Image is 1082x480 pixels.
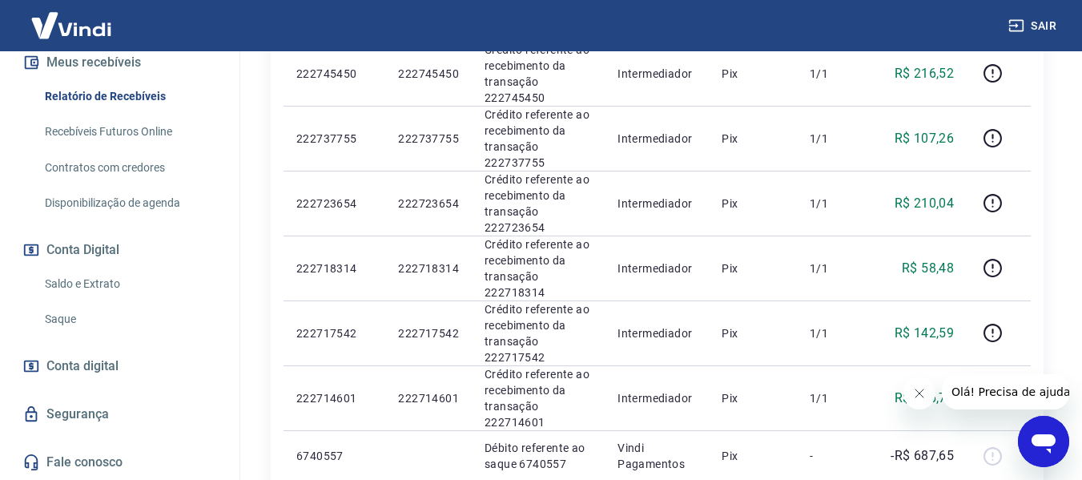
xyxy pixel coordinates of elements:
img: Vindi [19,1,123,50]
p: 1/1 [810,131,857,147]
a: Segurança [19,397,220,432]
p: Crédito referente ao recebimento da transação 222745450 [485,42,592,106]
p: Crédito referente ao recebimento da transação 222718314 [485,236,592,301]
p: 222714601 [296,390,372,406]
iframe: Fechar mensagem [903,377,935,409]
p: Intermediador [617,66,696,82]
p: Crédito referente ao recebimento da transação 222717542 [485,301,592,365]
a: Disponibilização de agenda [38,187,220,220]
p: 222723654 [398,196,459,212]
p: 1/1 [810,390,857,406]
span: Olá! Precisa de ajuda? [10,11,135,24]
p: Crédito referente ao recebimento da transação 222723654 [485,171,592,236]
button: Conta Digital [19,232,220,268]
p: R$ 216,52 [895,64,955,83]
p: 6740557 [296,448,372,464]
p: R$ 210,04 [895,194,955,213]
p: 1/1 [810,260,857,276]
p: 1/1 [810,66,857,82]
p: 222714601 [398,390,459,406]
p: Pix [722,131,784,147]
p: 222717542 [296,325,372,341]
a: Conta digital [19,349,220,384]
p: 222717542 [398,325,459,341]
a: Saque [38,303,220,336]
p: Pix [722,390,784,406]
p: 222745450 [296,66,372,82]
p: Pix [722,196,784,212]
p: Intermediador [617,131,696,147]
a: Relatório de Recebíveis [38,80,220,113]
button: Meus recebíveis [19,45,220,80]
p: Intermediador [617,325,696,341]
p: R$ 142,59 [895,324,955,343]
p: Intermediador [617,196,696,212]
a: Saldo e Extrato [38,268,220,301]
p: Débito referente ao saque 6740557 [485,440,592,472]
p: -R$ 687,65 [891,446,954,466]
iframe: Botão para abrir a janela de mensagens [1018,416,1069,467]
p: 222737755 [296,131,372,147]
p: R$ 58,48 [902,259,954,278]
p: - [810,448,857,464]
p: R$ 186,77 [895,389,955,408]
p: Crédito referente ao recebimento da transação 222737755 [485,107,592,171]
p: 1/1 [810,325,857,341]
p: 222718314 [398,260,459,276]
p: R$ 107,26 [895,129,955,148]
span: Conta digital [46,355,119,377]
p: 222737755 [398,131,459,147]
p: Pix [722,260,784,276]
p: Intermediador [617,260,696,276]
iframe: Mensagem da empresa [942,374,1069,409]
p: 222723654 [296,196,372,212]
p: Vindi Pagamentos [617,440,696,472]
p: 222745450 [398,66,459,82]
p: Crédito referente ao recebimento da transação 222714601 [485,366,592,430]
p: Pix [722,66,784,82]
a: Contratos com credores [38,151,220,184]
p: 222718314 [296,260,372,276]
p: Pix [722,325,784,341]
p: Intermediador [617,390,696,406]
p: Pix [722,448,784,464]
a: Recebíveis Futuros Online [38,115,220,148]
a: Fale conosco [19,445,220,480]
button: Sair [1005,11,1063,41]
p: 1/1 [810,196,857,212]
